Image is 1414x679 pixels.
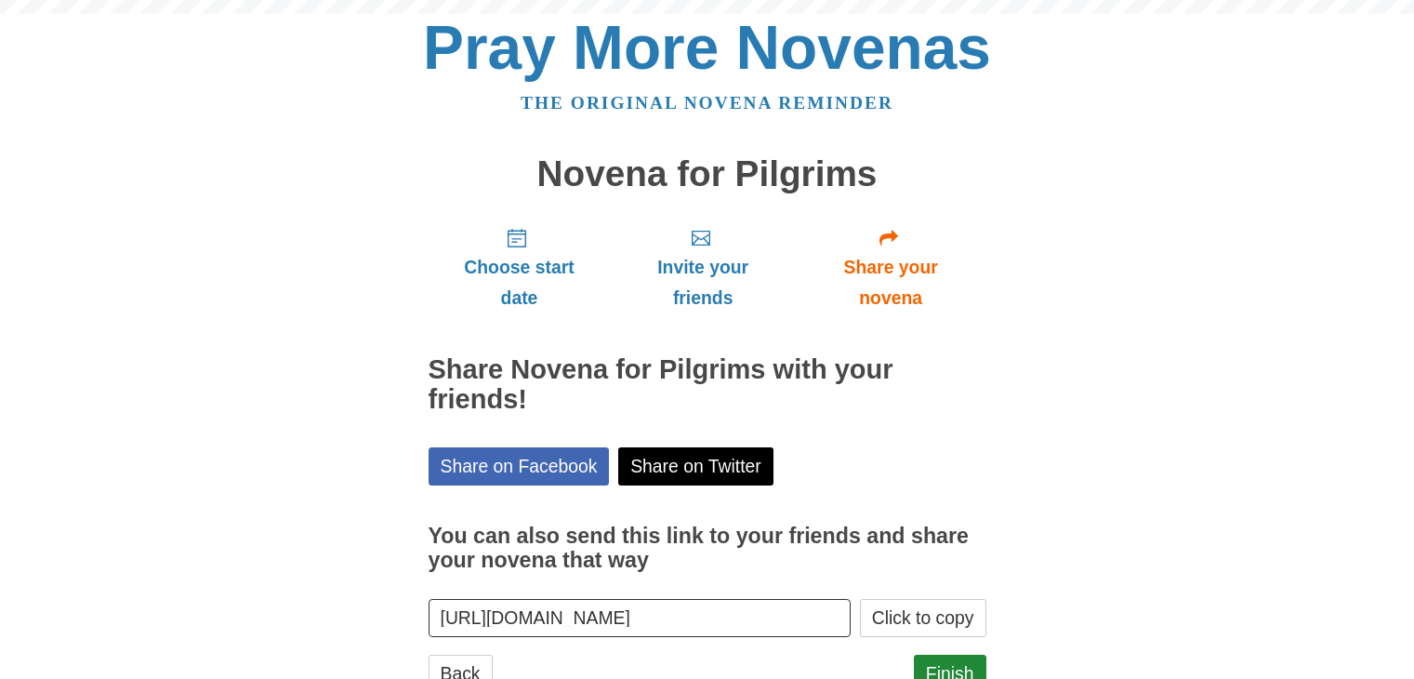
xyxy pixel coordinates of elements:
[610,212,795,323] a: Invite your friends
[814,252,968,313] span: Share your novena
[618,447,773,486] a: Share on Twitter
[521,93,893,113] a: The original novena reminder
[429,447,610,486] a: Share on Facebook
[429,355,986,415] h2: Share Novena for Pilgrims with your friends!
[628,252,776,313] span: Invite your friends
[796,212,986,323] a: Share your novena
[423,13,991,82] a: Pray More Novenas
[429,154,986,194] h1: Novena for Pilgrims
[447,252,592,313] span: Choose start date
[429,525,986,572] h3: You can also send this link to your friends and share your novena that way
[429,212,611,323] a: Choose start date
[860,599,986,637] button: Click to copy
